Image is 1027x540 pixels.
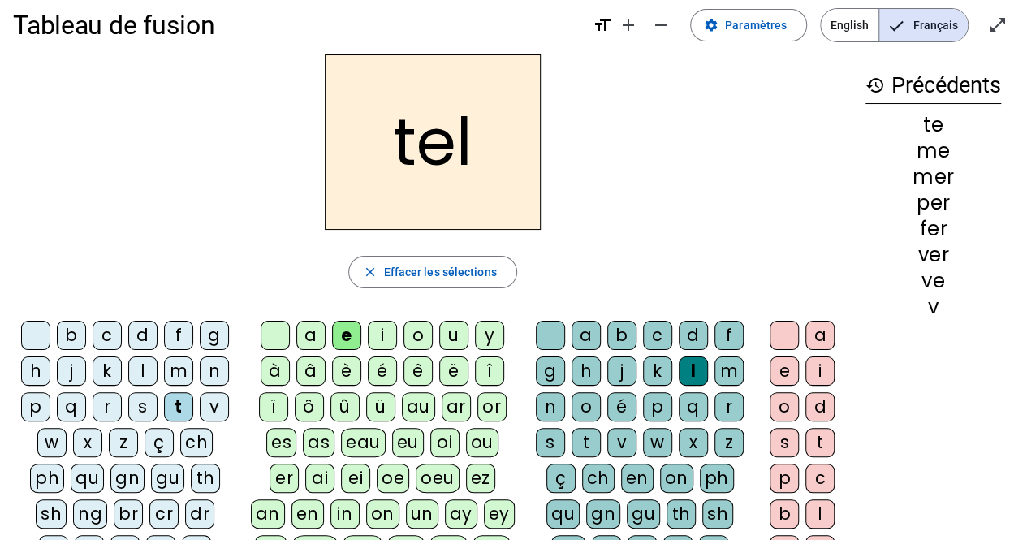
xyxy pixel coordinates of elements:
div: l [679,356,708,386]
div: ai [305,464,334,493]
div: qu [71,464,104,493]
div: mer [865,167,1001,187]
div: c [805,464,835,493]
div: n [536,392,565,421]
div: q [679,392,708,421]
div: i [368,321,397,350]
div: eau [341,428,386,457]
div: u [439,321,468,350]
mat-icon: remove [651,15,671,35]
button: Entrer en plein écran [982,9,1014,41]
div: g [200,321,229,350]
div: v [607,428,636,457]
div: br [114,499,143,529]
div: x [679,428,708,457]
div: v [200,392,229,421]
div: d [679,321,708,350]
div: s [770,428,799,457]
div: é [368,356,397,386]
div: per [865,193,1001,213]
div: t [805,428,835,457]
div: m [164,356,193,386]
div: t [572,428,601,457]
div: ph [30,464,64,493]
span: English [821,9,878,41]
div: ç [145,428,174,457]
div: k [93,356,122,386]
div: c [643,321,672,350]
div: es [266,428,296,457]
div: c [93,321,122,350]
div: t [164,392,193,421]
div: ar [442,392,471,421]
div: z [714,428,744,457]
div: e [332,321,361,350]
div: n [200,356,229,386]
div: ï [259,392,288,421]
mat-icon: close [362,265,377,279]
div: cr [149,499,179,529]
div: an [251,499,285,529]
div: é [607,392,636,421]
mat-icon: settings [704,18,718,32]
div: oi [430,428,460,457]
div: i [805,356,835,386]
div: û [330,392,360,421]
div: o [572,392,601,421]
div: f [714,321,744,350]
mat-icon: add [619,15,638,35]
button: Effacer les sélections [348,256,516,288]
div: b [607,321,636,350]
div: r [714,392,744,421]
div: s [128,392,158,421]
div: on [660,464,693,493]
div: ch [180,428,213,457]
div: un [406,499,438,529]
div: w [37,428,67,457]
div: j [607,356,636,386]
span: Effacer les sélections [383,262,496,282]
div: sh [36,499,67,529]
div: ô [295,392,324,421]
div: er [270,464,299,493]
div: î [475,356,504,386]
div: ê [403,356,433,386]
mat-icon: history [865,76,885,95]
div: gu [627,499,660,529]
div: p [21,392,50,421]
h3: Précédents [865,67,1001,104]
div: b [770,499,799,529]
div: th [191,464,220,493]
div: s [536,428,565,457]
mat-icon: format_size [593,15,612,35]
div: a [572,321,601,350]
div: v [865,297,1001,317]
button: Diminuer la taille de la police [645,9,677,41]
div: gu [151,464,184,493]
div: m [714,356,744,386]
div: ph [700,464,734,493]
div: a [296,321,326,350]
div: h [21,356,50,386]
div: oeu [416,464,460,493]
div: or [477,392,507,421]
div: l [805,499,835,529]
div: eu [392,428,424,457]
div: au [402,392,435,421]
div: th [667,499,696,529]
div: y [475,321,504,350]
div: me [865,141,1001,161]
div: r [93,392,122,421]
div: ë [439,356,468,386]
div: ü [366,392,395,421]
div: en [621,464,654,493]
div: d [805,392,835,421]
div: j [57,356,86,386]
div: as [303,428,334,457]
div: z [109,428,138,457]
div: ay [445,499,477,529]
div: on [366,499,399,529]
div: ve [865,271,1001,291]
div: fer [865,219,1001,239]
div: ch [582,464,615,493]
